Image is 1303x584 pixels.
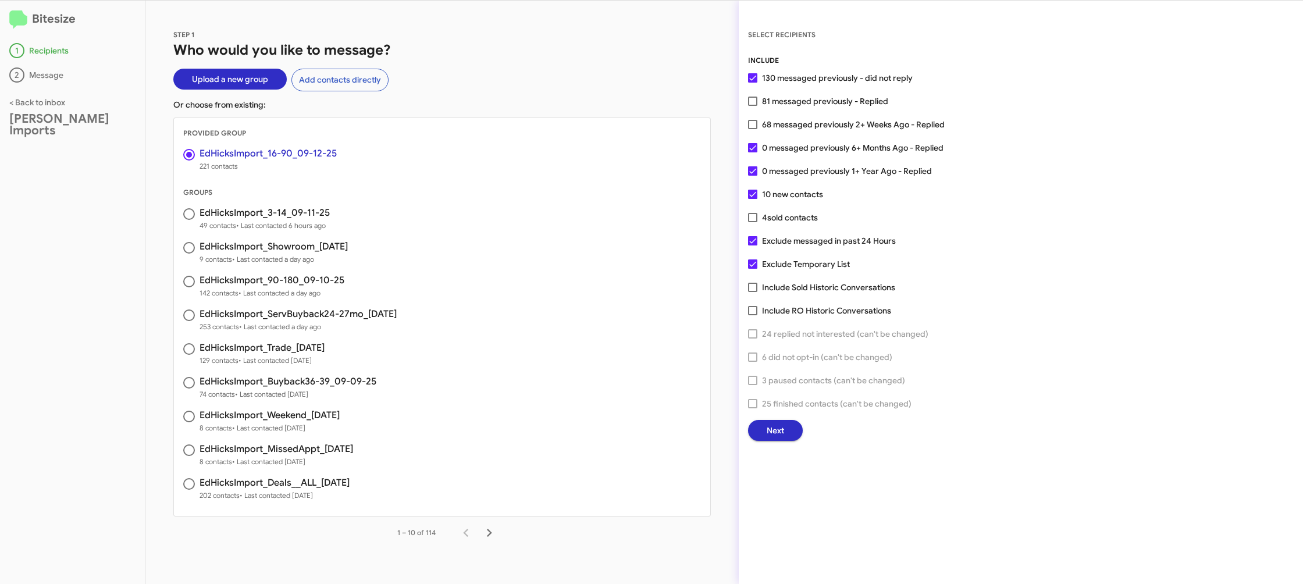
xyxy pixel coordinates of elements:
[200,490,350,501] span: 202 contacts
[767,420,784,441] span: Next
[291,69,389,91] button: Add contacts directly
[238,289,321,297] span: • Last contacted a day ago
[9,10,136,29] h2: Bitesize
[200,220,330,232] span: 49 contacts
[200,276,344,285] h3: EdHicksImport_90-180_09-10-25
[762,187,823,201] span: 10 new contacts
[762,117,945,131] span: 68 messaged previously 2+ Weeks Ago - Replied
[9,10,27,29] img: logo-minimal.svg
[232,457,305,466] span: • Last contacted [DATE]
[762,257,850,271] span: Exclude Temporary List
[239,322,321,331] span: • Last contacted a day ago
[9,67,136,83] div: Message
[478,521,501,544] button: Next page
[9,43,24,58] div: 1
[200,389,376,400] span: 74 contacts
[9,67,24,83] div: 2
[200,254,348,265] span: 9 contacts
[200,242,348,251] h3: EdHicksImport_Showroom_[DATE]
[200,411,340,420] h3: EdHicksImport_Weekend_[DATE]
[200,478,350,487] h3: EdHicksImport_Deals__ALL_[DATE]
[173,99,711,111] p: Or choose from existing:
[200,287,344,299] span: 142 contacts
[238,356,312,365] span: • Last contacted [DATE]
[232,423,305,432] span: • Last contacted [DATE]
[200,321,397,333] span: 253 contacts
[200,444,353,454] h3: EdHicksImport_MissedAppt_[DATE]
[200,309,397,319] h3: EdHicksImport_ServBuyback24-27mo_[DATE]
[762,141,944,155] span: 0 messaged previously 6+ Months Ago - Replied
[174,187,710,198] div: GROUPS
[9,43,136,58] div: Recipients
[762,234,896,248] span: Exclude messaged in past 24 Hours
[200,456,353,468] span: 8 contacts
[200,377,376,386] h3: EdHicksImport_Buyback36-39_09-09-25
[173,30,195,39] span: STEP 1
[762,94,888,108] span: 81 messaged previously - Replied
[200,161,337,172] span: 221 contacts
[748,30,816,39] span: SELECT RECIPIENTS
[762,211,818,225] span: 4
[767,212,818,223] span: sold contacts
[762,373,905,387] span: 3 paused contacts (can't be changed)
[454,521,478,544] button: Previous page
[235,390,308,398] span: • Last contacted [DATE]
[200,343,325,352] h3: EdHicksImport_Trade_[DATE]
[9,97,65,108] a: < Back to inbox
[762,280,895,294] span: Include Sold Historic Conversations
[173,41,711,59] h1: Who would you like to message?
[173,69,287,90] button: Upload a new group
[762,304,891,318] span: Include RO Historic Conversations
[192,69,268,90] span: Upload a new group
[200,208,330,218] h3: EdHicksImport_3-14_09-11-25
[174,127,710,139] div: PROVIDED GROUP
[748,55,1294,66] div: INCLUDE
[762,164,932,178] span: 0 messaged previously 1+ Year Ago - Replied
[762,397,912,411] span: 25 finished contacts (can't be changed)
[200,422,340,434] span: 8 contacts
[200,355,325,366] span: 129 contacts
[397,527,436,539] div: 1 – 10 of 114
[762,71,913,85] span: 130 messaged previously - did not reply
[240,491,313,500] span: • Last contacted [DATE]
[236,221,326,230] span: • Last contacted 6 hours ago
[762,350,892,364] span: 6 did not opt-in (can't be changed)
[762,327,928,341] span: 24 replied not interested (can't be changed)
[748,420,803,441] button: Next
[200,149,337,158] h3: EdHicksImport_16-90_09-12-25
[232,255,314,263] span: • Last contacted a day ago
[9,113,136,136] div: [PERSON_NAME] Imports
